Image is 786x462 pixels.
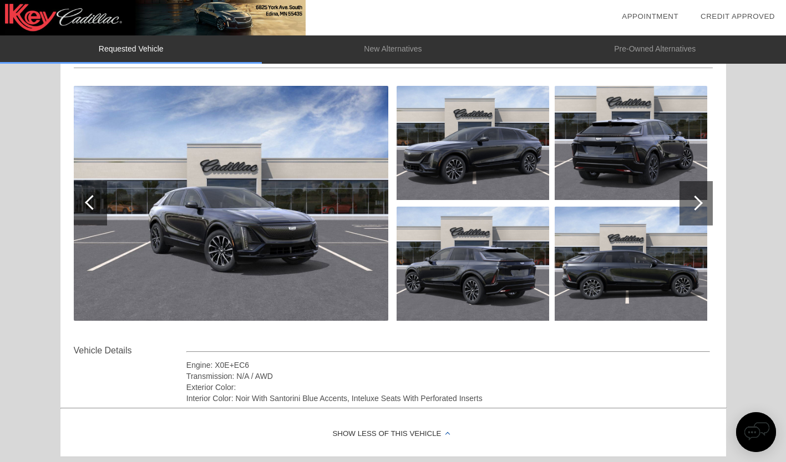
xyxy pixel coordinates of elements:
div: Transmission: N/A / AWD [186,371,711,382]
img: 1.jpg [74,86,388,321]
img: 5.jpg [555,207,707,321]
a: Appointment [622,12,678,20]
img: 2.jpg [397,86,549,200]
li: New Alternatives [262,35,524,64]
div: Exterior Color: [186,382,711,393]
li: Pre-Owned Alternatives [524,35,786,64]
div: Show Less of this Vehicle [60,412,726,456]
a: Credit Approved [701,12,775,20]
div: Interior Color: Noir With Santorini Blue Accents, Inteluxe Seats With Perforated Inserts [186,393,711,404]
div: Engine: X0E+EC6 [186,360,711,371]
iframe: Chat Assistance [686,402,786,462]
img: 3.jpg [397,207,549,321]
img: 4.jpg [555,86,707,200]
div: Vehicle Details [74,344,186,357]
